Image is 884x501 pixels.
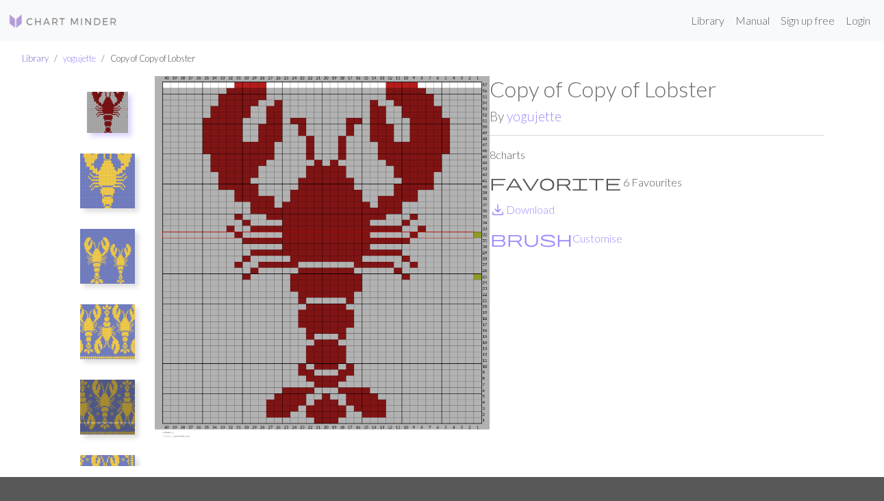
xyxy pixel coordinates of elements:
p: 8 charts [490,147,824,163]
a: Login [840,7,876,34]
img: Actual Body Chart [80,380,135,435]
i: Customise [490,230,572,247]
a: DownloadDownload [490,203,555,216]
h2: By [490,108,824,124]
button: CustomiseCustomise [490,230,623,247]
a: yogujette [507,108,561,124]
span: save_alt [490,200,506,219]
i: Download [490,201,506,218]
span: brush [490,229,572,248]
i: Favourite [490,174,621,191]
img: Lobster [87,92,128,133]
a: Library [685,7,730,34]
a: Sign up free [775,7,840,34]
a: yogujette [63,53,96,64]
img: Logo [8,13,118,29]
img: Lobster [155,76,490,477]
a: Manual [730,7,775,34]
h1: Copy of Copy of Lobster [490,76,824,102]
a: Library [22,53,49,64]
img: Actual Lobster Sleeve [80,304,135,359]
p: 6 Favourites [490,174,824,191]
img: Lobster Gauge [80,154,135,208]
span: favorite [490,173,621,192]
img: Size Variations of Lobsters [80,229,135,284]
li: Copy of Copy of Lobster [96,52,195,65]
